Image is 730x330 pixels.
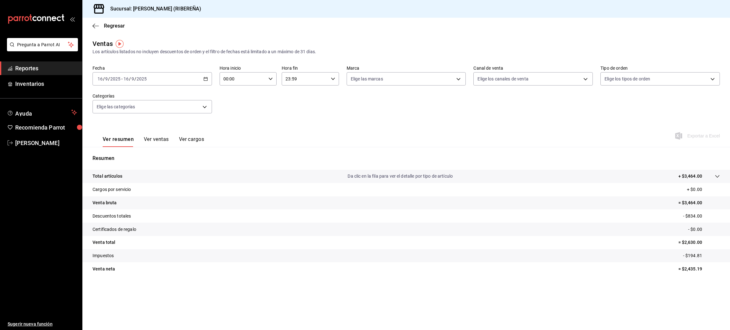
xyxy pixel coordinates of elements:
[93,173,122,180] p: Total artículos
[93,39,113,48] div: Ventas
[134,76,136,81] span: /
[93,239,115,246] p: Venta total
[678,266,720,272] p: = $2,435.19
[97,104,135,110] span: Elige las categorías
[600,66,720,70] label: Tipo de orden
[70,16,75,22] button: open_drawer_menu
[605,76,650,82] span: Elige los tipos de orden
[93,252,114,259] p: Impuestos
[136,76,147,81] input: ----
[129,76,131,81] span: /
[473,66,593,70] label: Canal de venta
[678,200,720,206] p: = $3,464.00
[15,139,77,147] span: [PERSON_NAME]
[688,226,720,233] p: - $0.00
[17,41,68,48] span: Pregunta a Parrot AI
[93,226,136,233] p: Certificados de regalo
[116,40,124,48] img: Tooltip marker
[678,239,720,246] p: = $2,630.00
[687,186,720,193] p: + $0.00
[93,213,131,219] p: Descuentos totales
[4,46,78,53] a: Pregunta a Parrot AI
[683,213,720,219] p: - $834.00
[108,76,110,81] span: /
[93,94,212,98] label: Categorías
[110,76,121,81] input: ----
[103,76,105,81] span: /
[104,23,125,29] span: Regresar
[97,76,103,81] input: --
[123,76,129,81] input: --
[351,76,383,82] span: Elige las marcas
[15,79,77,88] span: Inventarios
[93,186,131,193] p: Cargos por servicio
[8,321,77,327] span: Sugerir nueva función
[93,155,720,162] p: Resumen
[93,66,212,70] label: Fecha
[15,64,77,73] span: Reportes
[105,76,108,81] input: --
[93,23,125,29] button: Regresar
[7,38,78,51] button: Pregunta a Parrot AI
[348,173,453,180] p: Da clic en la fila para ver el detalle por tipo de artículo
[103,136,134,147] button: Ver resumen
[93,200,117,206] p: Venta bruta
[131,76,134,81] input: --
[105,5,201,13] h3: Sucursal: [PERSON_NAME] (RIBEREÑA)
[179,136,204,147] button: Ver cargos
[477,76,528,82] span: Elige los canales de venta
[121,76,123,81] span: -
[220,66,277,70] label: Hora inicio
[282,66,339,70] label: Hora fin
[93,266,115,272] p: Venta neta
[678,173,702,180] p: + $3,464.00
[347,66,466,70] label: Marca
[15,109,69,116] span: Ayuda
[93,48,720,55] div: Los artículos listados no incluyen descuentos de orden y el filtro de fechas está limitado a un m...
[15,123,77,132] span: Recomienda Parrot
[103,136,204,147] div: navigation tabs
[683,252,720,259] p: - $194.81
[144,136,169,147] button: Ver ventas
